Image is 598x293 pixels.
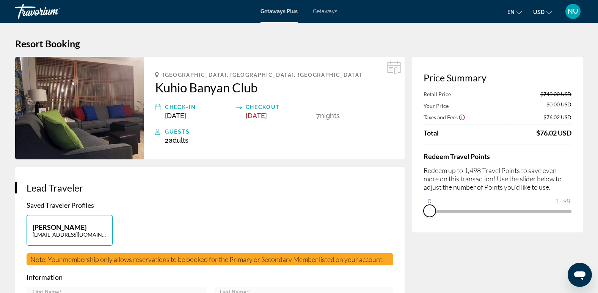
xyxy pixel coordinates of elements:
p: Information [27,273,393,281]
div: Checkout [246,103,313,112]
span: Retail Price [424,91,451,97]
span: Nights [320,112,340,120]
p: [EMAIL_ADDRESS][DOMAIN_NAME] [33,231,107,238]
span: [DATE] [165,112,186,120]
span: NU [568,8,578,15]
span: USD [533,9,545,15]
span: $749.00 USD [540,91,571,97]
span: 7 [316,112,320,120]
iframe: Button to launch messaging window [568,263,592,287]
button: Change currency [533,6,552,17]
button: Show Taxes and Fees breakdown [424,113,465,121]
div: Guests [165,127,393,136]
div: $76.02 USD [536,129,571,137]
img: Kuhio Banyan Club [15,57,144,159]
ngx-slider: ngx-slider [424,210,571,212]
h4: Redeem Travel Points [424,152,571,161]
span: Your Price [424,103,449,109]
p: Redeem up to 1,498 Travel Points to save even more on this transaction! Use the slider below to a... [424,166,571,191]
span: Adults [169,136,188,144]
a: Kuhio Banyan Club [155,80,393,95]
span: 1,498 [554,196,571,206]
span: [DATE] [246,112,267,120]
span: ngx-slider [424,205,436,217]
span: Total [424,129,439,137]
span: [GEOGRAPHIC_DATA], [GEOGRAPHIC_DATA], [GEOGRAPHIC_DATA] [163,72,361,78]
button: Change language [507,6,522,17]
span: $0.00 USD [546,101,571,109]
button: Show Taxes and Fees disclaimer [458,114,465,120]
h3: Price Summary [424,72,571,83]
span: en [507,9,515,15]
h3: Lead Traveler [27,182,393,193]
span: $76.02 USD [543,114,571,120]
span: Note: Your membership only allows reservations to be booked for the Primary or Secondary Member l... [30,255,384,263]
a: Travorium [15,2,91,21]
span: 0 [427,196,432,206]
span: 2 [165,136,188,144]
h1: Resort Booking [15,38,583,49]
p: [PERSON_NAME] [33,223,107,231]
span: Taxes and Fees [424,114,458,120]
button: User Menu [563,3,583,19]
a: Getaways Plus [261,8,298,14]
button: [PERSON_NAME][EMAIL_ADDRESS][DOMAIN_NAME] [27,215,113,246]
div: Check-In [165,103,232,112]
a: Getaways [313,8,337,14]
p: Saved Traveler Profiles [27,201,393,209]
